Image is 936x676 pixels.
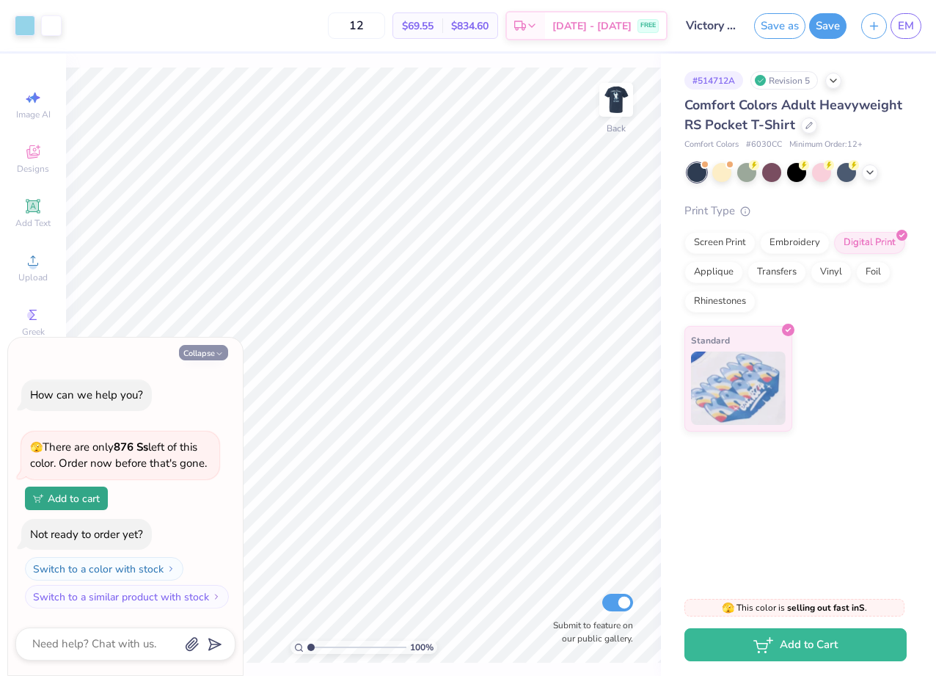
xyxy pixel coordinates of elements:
div: # 514712A [684,71,743,90]
span: Comfort Colors [684,139,739,151]
button: Switch to a color with stock [25,557,183,581]
span: 🫣 [30,440,43,454]
button: Save as [754,13,805,39]
button: Add to cart [25,487,108,510]
span: $69.55 [402,18,434,34]
span: 🫣 [722,601,734,615]
span: EM [898,18,914,34]
span: This color is . [722,601,867,614]
span: Add Text [15,217,51,229]
img: Switch to a similar product with stock [212,592,221,601]
span: Image AI [16,109,51,120]
div: Embroidery [760,232,830,254]
span: Minimum Order: 12 + [789,139,863,151]
input: Untitled Design [675,11,747,40]
span: # 6030CC [746,139,782,151]
span: Designs [17,163,49,175]
button: Collapse [179,345,228,360]
strong: 876 Ss [114,440,148,454]
span: 100 % [410,641,434,654]
img: Standard [691,352,786,425]
span: Greek [22,326,45,338]
div: Digital Print [834,232,905,254]
img: Switch to a color with stock [167,564,175,573]
strong: selling out fast in S [787,602,865,614]
div: Applique [684,261,743,283]
div: Transfers [747,261,806,283]
div: Foil [856,261,891,283]
span: Upload [18,272,48,283]
div: How can we help you? [30,388,143,402]
button: Switch to a similar product with stock [25,585,229,608]
div: Revision 5 [750,71,818,90]
span: There are only left of this color. Order now before that's gone. [30,440,207,471]
div: Screen Print [684,232,756,254]
button: Add to Cart [684,628,907,661]
span: [DATE] - [DATE] [552,18,632,34]
a: EM [891,13,921,39]
button: Save [809,13,847,39]
span: FREE [640,21,656,31]
div: Not ready to order yet? [30,527,143,542]
div: Back [607,122,626,135]
span: Comfort Colors Adult Heavyweight RS Pocket T-Shirt [684,96,902,134]
img: Add to cart [33,494,43,503]
div: Rhinestones [684,291,756,313]
span: Standard [691,332,730,348]
input: – – [328,12,385,39]
div: Vinyl [811,261,852,283]
img: Back [602,85,631,115]
span: $834.60 [451,18,489,34]
label: Submit to feature on our public gallery. [545,619,633,645]
div: Print Type [684,203,907,219]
